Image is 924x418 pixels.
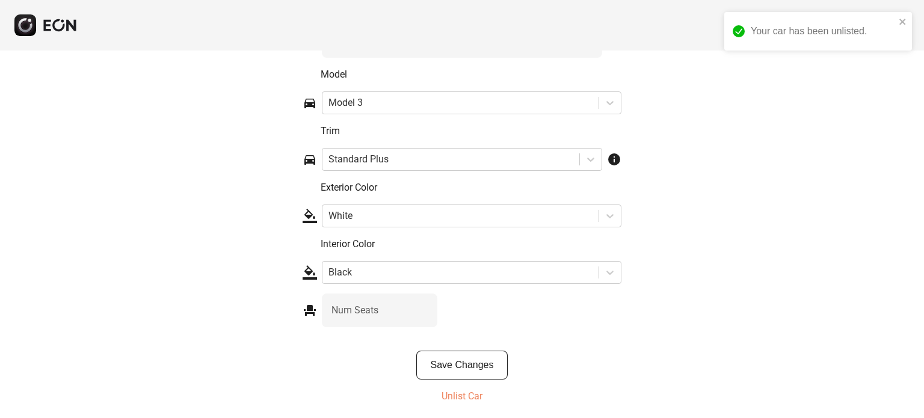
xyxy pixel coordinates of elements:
span: directions_car [303,96,317,110]
span: info [607,152,621,167]
span: event_seat [303,303,317,318]
span: format_color_fill [303,209,317,223]
span: format_color_fill [303,265,317,280]
p: Unlist Car [442,389,482,404]
p: Model [321,67,621,82]
span: directions_car [303,152,317,167]
p: Exterior Color [321,180,621,195]
button: close [899,17,907,26]
p: Trim [321,124,621,138]
p: Interior Color [321,237,621,251]
button: Save Changes [416,351,508,380]
div: Your car has been unlisted. [751,24,895,38]
label: Num Seats [331,303,378,318]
